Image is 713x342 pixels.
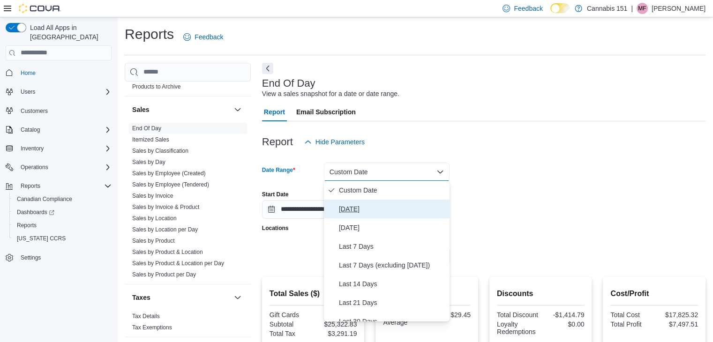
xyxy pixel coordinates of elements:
button: Taxes [132,293,230,302]
a: Sales by Product per Day [132,271,196,278]
span: Last 30 Days [339,316,446,327]
button: Taxes [232,292,243,303]
div: Total Profit [610,320,652,328]
button: Operations [2,161,115,174]
button: Inventory [17,143,47,154]
span: Operations [17,162,112,173]
a: Sales by Location [132,215,177,222]
div: Select listbox [324,181,450,321]
button: [US_STATE] CCRS [9,232,115,245]
span: Settings [21,254,41,261]
span: Last 7 Days (excluding [DATE]) [339,260,446,271]
a: Feedback [180,28,227,46]
h2: Discounts [497,288,585,299]
span: Load All Apps in [GEOGRAPHIC_DATA] [26,23,112,42]
div: Subtotal [270,320,311,328]
span: Last 21 Days [339,297,446,308]
span: Customers [17,105,112,117]
div: $7,497.51 [656,320,698,328]
span: Canadian Compliance [13,193,112,205]
button: Canadian Compliance [9,193,115,206]
p: Cannabis 151 [587,3,627,14]
span: Hide Parameters [315,137,365,147]
span: Reports [17,180,112,192]
span: Sales by Classification [132,147,188,155]
a: Sales by Day [132,159,165,165]
button: Inventory [2,142,115,155]
a: Sales by Invoice & Product [132,204,199,210]
a: Sales by Location per Day [132,226,198,233]
span: Home [21,69,36,77]
div: Sales [125,123,251,284]
span: Catalog [21,126,40,134]
span: Tax Exemptions [132,324,172,331]
h3: Sales [132,105,150,114]
span: Reports [17,222,37,229]
div: Total Cost [610,311,652,319]
a: Sales by Employee (Created) [132,170,206,177]
div: Gift Cards [270,311,311,319]
button: Custom Date [324,163,450,181]
a: [US_STATE] CCRS [13,233,69,244]
span: [DATE] [339,203,446,215]
a: Tax Details [132,313,160,320]
span: Report [264,103,285,121]
div: $29.45 [429,311,471,319]
a: Products to Archive [132,83,180,90]
span: Operations [21,164,48,171]
label: Date Range [262,166,295,174]
button: Customers [2,104,115,118]
span: Sales by Product [132,237,175,245]
span: Inventory [21,145,44,152]
h3: Taxes [132,293,150,302]
button: Users [2,85,115,98]
a: Home [17,67,39,79]
span: Home [17,67,112,79]
span: MF [638,3,646,14]
a: Sales by Product & Location per Day [132,260,224,267]
h2: Cost/Profit [610,288,698,299]
div: $25,322.83 [315,320,357,328]
a: Itemized Sales [132,136,169,143]
div: Total Discount [497,311,539,319]
h3: Report [262,136,293,148]
span: Sales by Product per Day [132,271,196,278]
button: Catalog [2,123,115,136]
span: Dashboards [13,207,112,218]
span: [US_STATE] CCRS [17,235,66,242]
button: Reports [17,180,44,192]
button: Hide Parameters [300,133,368,151]
div: Total Tax [270,330,311,337]
div: $0.00 [542,320,584,328]
a: Sales by Classification [132,148,188,154]
input: Dark Mode [550,3,570,13]
span: Sales by Employee (Tendered) [132,181,209,188]
button: Reports [9,219,115,232]
span: Custom Date [339,185,446,196]
span: Dashboards [17,208,54,216]
span: Inventory [17,143,112,154]
button: Settings [2,251,115,264]
a: Dashboards [13,207,58,218]
div: View a sales snapshot for a date or date range. [262,89,399,99]
a: Canadian Compliance [13,193,76,205]
span: End Of Day [132,125,161,132]
a: Sales by Product & Location [132,249,203,255]
div: $3,291.19 [315,330,357,337]
label: Start Date [262,191,289,198]
a: Reports [13,220,40,231]
div: $17,825.32 [656,311,698,319]
span: Products to Archive [132,83,180,90]
a: Sales by Product [132,238,175,244]
button: Catalog [17,124,44,135]
span: Feedback [195,32,223,42]
span: Reports [21,182,40,190]
button: Reports [2,179,115,193]
span: Users [17,86,112,97]
span: Feedback [514,4,542,13]
span: Itemized Sales [132,136,169,143]
label: Locations [262,224,289,232]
